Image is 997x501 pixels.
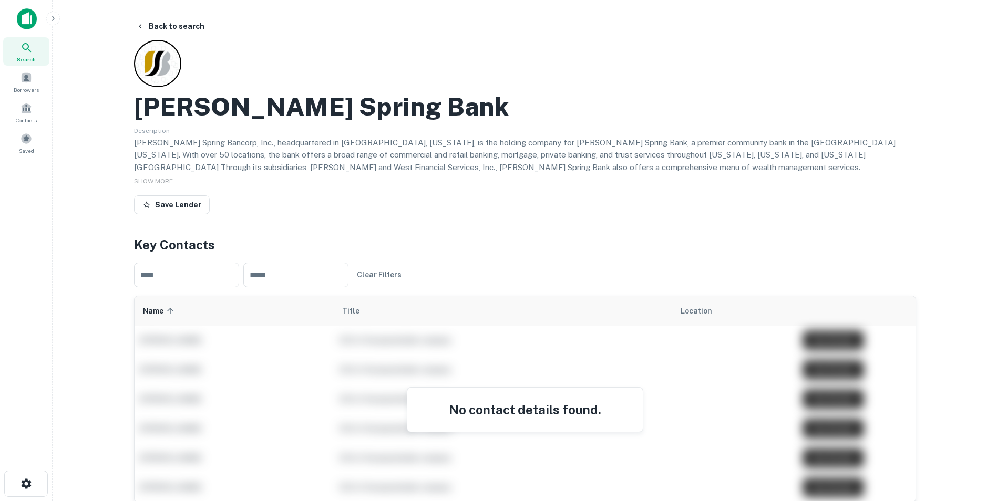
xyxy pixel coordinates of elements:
a: Saved [3,129,49,157]
a: Search [3,37,49,66]
span: Search [17,55,36,64]
p: [PERSON_NAME] Spring Bancorp, Inc., headquartered in [GEOGRAPHIC_DATA], [US_STATE], is the holdin... [134,137,916,199]
h4: No contact details found. [420,400,630,419]
img: capitalize-icon.png [17,8,37,29]
button: Back to search [132,17,209,36]
h2: [PERSON_NAME] Spring Bank [134,91,509,122]
span: Borrowers [14,86,39,94]
a: Contacts [3,98,49,127]
span: Saved [19,147,34,155]
span: Description [134,127,170,134]
button: Clear Filters [353,265,406,284]
a: Borrowers [3,68,49,96]
iframe: Chat Widget [944,417,997,467]
button: Save Lender [134,195,210,214]
span: SHOW MORE [134,178,173,185]
span: Contacts [16,116,37,124]
h4: Key Contacts [134,235,916,254]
